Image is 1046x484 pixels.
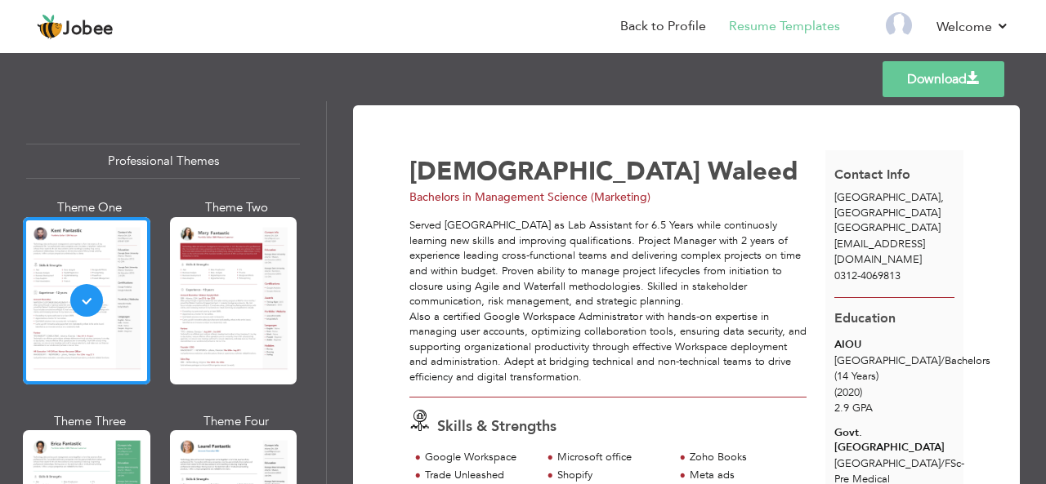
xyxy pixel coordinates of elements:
a: Jobee [37,14,114,40]
div: Meta ads [690,468,797,483]
div: AIOU [834,337,954,353]
div: Professional Themes [26,144,300,179]
div: Theme Two [173,199,301,216]
a: Back to Profile [620,17,706,36]
span: [GEOGRAPHIC_DATA] [834,220,941,235]
span: 0312-4069813 [834,269,901,283]
span: [EMAIL_ADDRESS][DOMAIN_NAME] [834,237,925,267]
div: Shopify [557,468,664,483]
span: 2.9 GPA [834,401,873,415]
div: Trade Unleashed [425,468,532,483]
p: Served [GEOGRAPHIC_DATA] as Lab Assistant for 6.5 Years while continuosly learning new skills and... [409,218,807,384]
div: Theme One [26,199,154,216]
div: [GEOGRAPHIC_DATA] [825,190,964,236]
span: , [941,190,944,205]
a: Welcome [936,17,1009,37]
div: Zoho Books [690,450,797,465]
span: Jobee [63,20,114,38]
div: Govt. [GEOGRAPHIC_DATA] [834,425,954,455]
span: [DEMOGRAPHIC_DATA] [409,154,700,189]
img: jobee.io [37,14,63,40]
span: / [941,456,945,471]
span: (2020) [834,385,862,400]
span: Education [834,309,896,327]
span: [GEOGRAPHIC_DATA] Bachelors (14 Years) [834,353,990,384]
span: [GEOGRAPHIC_DATA] [834,190,941,205]
span: Bachelors in Management Science (Marketing) [409,189,650,205]
div: Microsoft office [557,450,664,465]
span: / [941,353,945,368]
div: Google Workspace [425,450,532,465]
img: Profile Img [886,12,912,38]
span: Contact Info [834,166,910,184]
div: Theme Four [173,413,301,430]
span: Skills & Strengths [437,416,557,437]
a: Resume Templates [729,17,840,36]
span: Waleed [708,154,798,189]
a: Download [883,61,1004,97]
div: Theme Three [26,413,154,430]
